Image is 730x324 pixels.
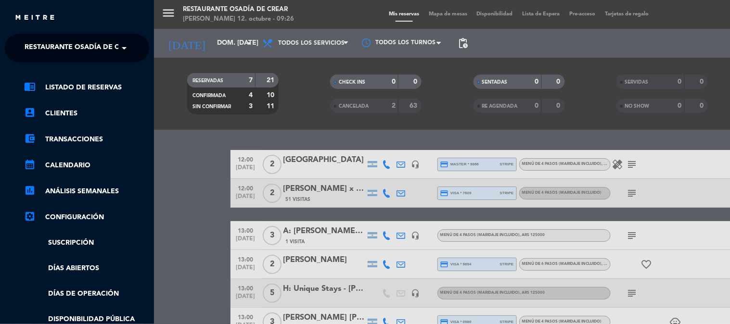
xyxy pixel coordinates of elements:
i: assessment [24,185,36,196]
i: chrome_reader_mode [24,81,36,92]
a: Días abiertos [24,263,149,274]
a: account_balance_walletTransacciones [24,134,149,145]
span: Restaurante Osadía de Crear [25,38,137,58]
i: account_box [24,107,36,118]
a: chrome_reader_modeListado de Reservas [24,82,149,93]
a: account_boxClientes [24,108,149,119]
img: MEITRE [14,14,55,22]
a: Configuración [24,212,149,223]
a: Días de Operación [24,288,149,299]
a: Suscripción [24,237,149,249]
i: settings_applications [24,211,36,222]
i: account_balance_wallet [24,133,36,144]
a: assessmentANÁLISIS SEMANALES [24,186,149,197]
a: calendar_monthCalendario [24,160,149,171]
i: calendar_month [24,159,36,170]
